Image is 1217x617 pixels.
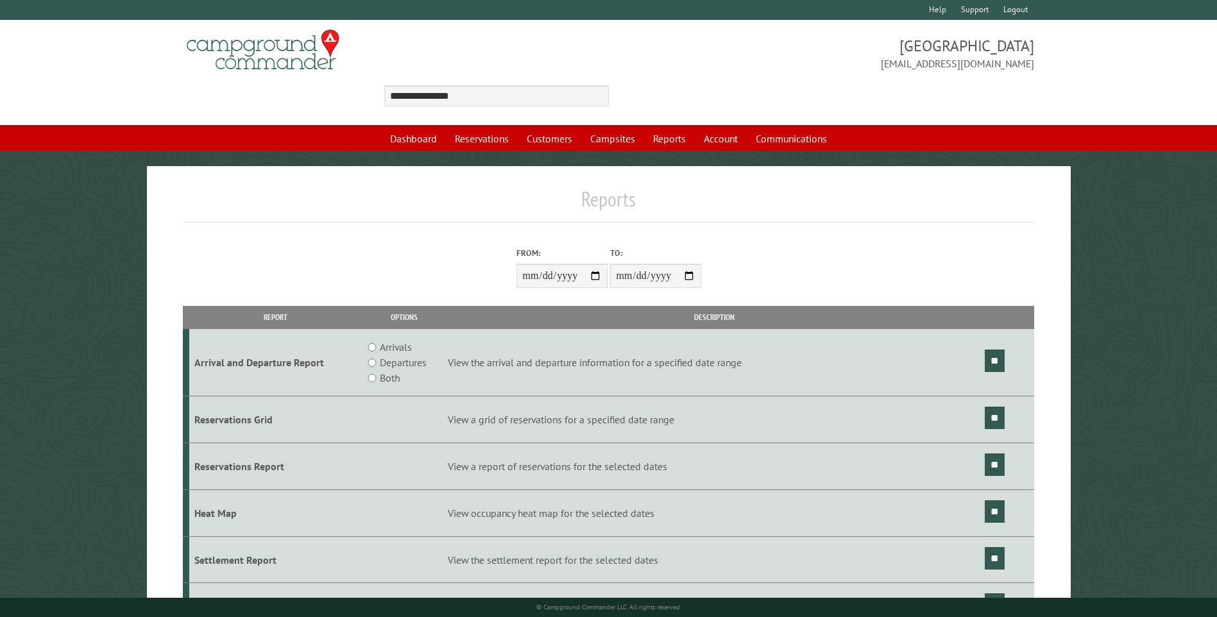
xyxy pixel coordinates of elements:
[189,329,362,396] td: Arrival and Departure Report
[446,329,983,396] td: View the arrival and departure information for a specified date range
[645,126,694,151] a: Reports
[183,25,343,75] img: Campground Commander
[446,443,983,490] td: View a report of reservations for the selected dates
[516,247,608,259] label: From:
[189,443,362,490] td: Reservations Report
[189,396,362,443] td: Reservations Grid
[696,126,745,151] a: Account
[446,306,983,328] th: Description
[536,603,681,611] small: © Campground Commander LLC. All rights reserved.
[519,126,580,151] a: Customers
[583,126,643,151] a: Campsites
[189,306,362,328] th: Report
[183,187,1034,222] h1: Reports
[446,396,983,443] td: View a grid of reservations for a specified date range
[446,536,983,583] td: View the settlement report for the selected dates
[609,35,1034,71] span: [GEOGRAPHIC_DATA] [EMAIL_ADDRESS][DOMAIN_NAME]
[446,489,983,536] td: View occupancy heat map for the selected dates
[447,126,516,151] a: Reservations
[610,247,701,259] label: To:
[189,536,362,583] td: Settlement Report
[380,370,400,385] label: Both
[748,126,835,151] a: Communications
[189,489,362,536] td: Heat Map
[380,355,427,370] label: Departures
[380,339,412,355] label: Arrivals
[362,306,445,328] th: Options
[382,126,445,151] a: Dashboard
